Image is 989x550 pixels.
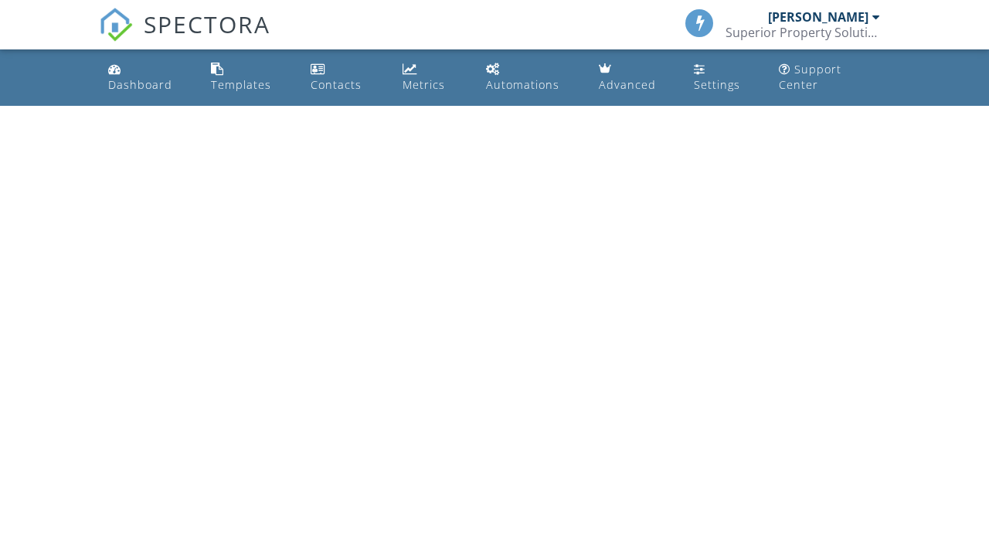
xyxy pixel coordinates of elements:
[99,8,133,42] img: The Best Home Inspection Software - Spectora
[779,62,841,92] div: Support Center
[102,56,192,100] a: Dashboard
[768,9,868,25] div: [PERSON_NAME]
[311,77,362,92] div: Contacts
[403,77,445,92] div: Metrics
[694,77,740,92] div: Settings
[396,56,467,100] a: Metrics
[599,77,656,92] div: Advanced
[593,56,676,100] a: Advanced
[144,8,270,40] span: SPECTORA
[773,56,887,100] a: Support Center
[211,77,271,92] div: Templates
[99,21,270,53] a: SPECTORA
[486,77,559,92] div: Automations
[108,77,172,92] div: Dashboard
[205,56,292,100] a: Templates
[688,56,760,100] a: Settings
[304,56,384,100] a: Contacts
[726,25,880,40] div: Superior Property Solutions
[480,56,580,100] a: Automations (Basic)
